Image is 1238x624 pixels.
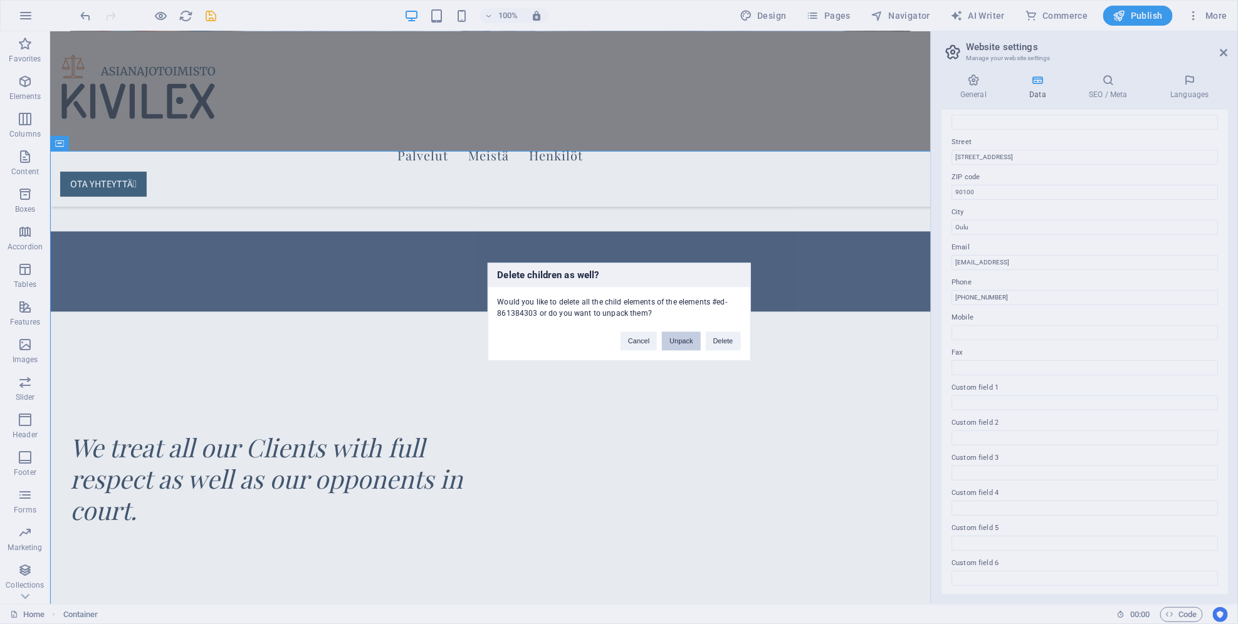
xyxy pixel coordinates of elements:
[706,332,741,351] button: Delete
[488,288,750,320] div: Would you like to delete all the child elements of the elements #ed-861384303 or do you want to u...
[662,332,700,351] button: Unpack
[488,264,750,288] h3: Delete children as well?
[83,146,87,160] i: 
[621,332,657,351] button: Cancel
